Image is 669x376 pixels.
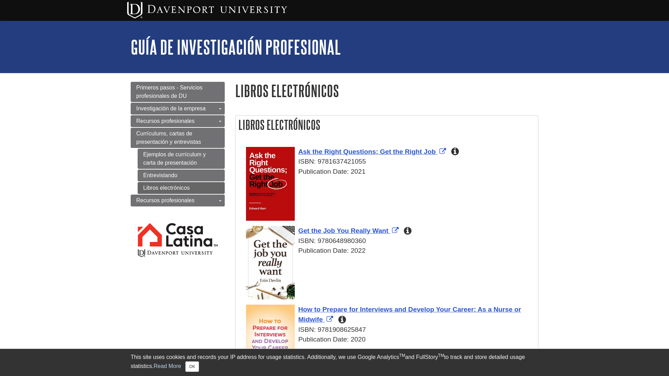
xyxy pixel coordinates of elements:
a: Recursos profesionales [131,195,225,206]
span: Recursos profesionales [136,197,194,203]
a: Read More [154,363,181,369]
div: This site uses cookies and records your IP address for usage statistics. Additionally, we use Goo... [131,353,538,372]
a: Link opens in new window [298,306,521,323]
div: Guide Page Menu [131,82,225,270]
a: Link opens in new window [298,148,448,155]
a: Recursos profesionales [131,115,225,127]
a: Libros electrónicos [138,182,225,194]
a: Currículums, cartas de presentación y entrevistas [131,128,225,148]
img: Cover Art [246,226,295,299]
sup: TM [438,353,444,358]
a: Primeros pasos - Servicios profesionales de DU [131,82,225,102]
div: ISBN: 9781908625847 [246,325,535,335]
span: Currículums, cartas de presentación y entrevistas [136,131,201,145]
a: Entrevistando [138,170,225,181]
span: Get the Job You Really Want [298,227,389,234]
span: Primeros pasos - Servicios profesionales de DU [136,85,202,99]
img: Cover Art [246,147,295,221]
span: Ask the Right Questions; Get the Right Job [298,148,436,155]
div: Publication Date: 2022 [246,246,535,256]
div: ISBN: 9780648980360 [246,236,535,246]
a: Guía de investigación profesional [131,36,341,58]
div: Publication Date: 2020 [246,335,535,345]
h2: Libros electrónicos [236,116,538,134]
img: Davenport University [127,2,287,18]
span: Recursos profesionales [136,118,194,124]
span: Investigación de la empresa [136,105,206,111]
a: Investigación de la empresa [131,103,225,115]
span: How to Prepare for Interviews and Develop Your Career: As a Nurse or Midwife [298,306,521,323]
div: ISBN: 9781637421055 [246,157,535,167]
sup: TM [399,353,405,358]
h1: Libros electrónicos [235,82,538,100]
button: Close [185,361,199,372]
div: Publication Date: 2021 [246,167,535,177]
a: Link opens in new window [298,227,400,234]
a: Ejemplos de currículum y carta de presentación [138,149,225,169]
